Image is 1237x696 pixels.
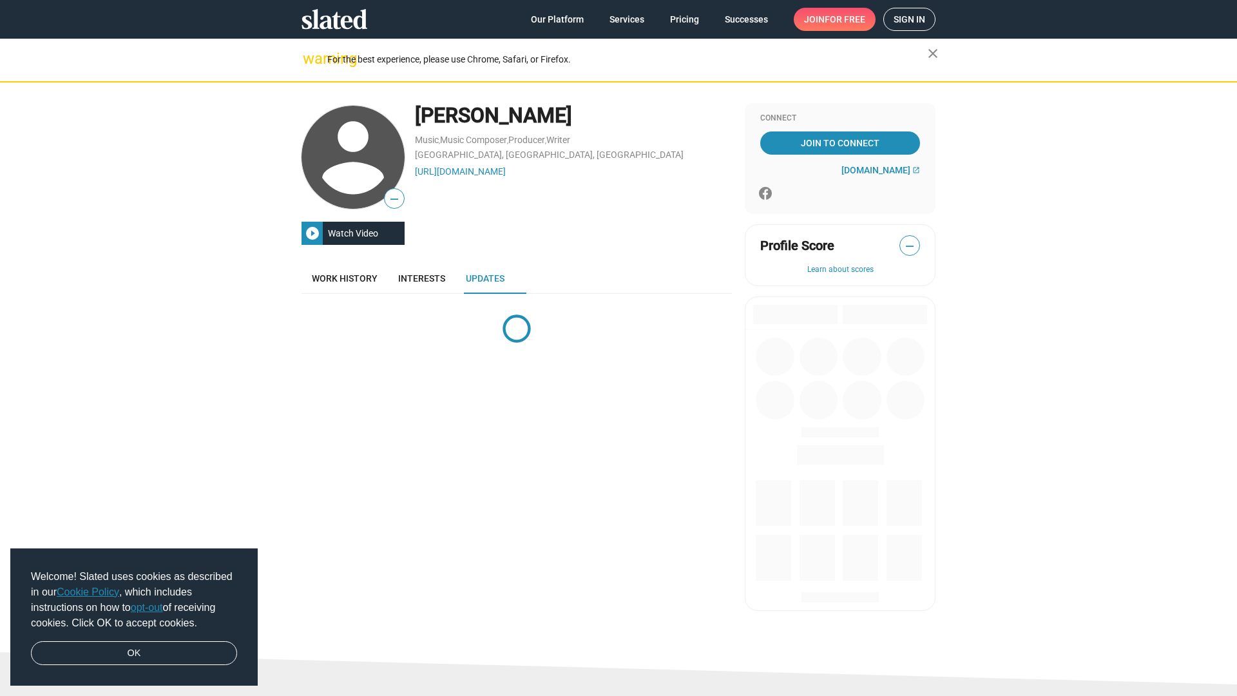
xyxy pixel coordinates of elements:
[455,263,515,294] a: Updates
[670,8,699,31] span: Pricing
[804,8,865,31] span: Join
[327,51,928,68] div: For the best experience, please use Chrome, Safari, or Firefox.
[660,8,709,31] a: Pricing
[415,135,439,145] a: Music
[323,222,383,245] div: Watch Video
[894,8,925,30] span: Sign in
[900,238,919,255] span: —
[398,273,445,284] span: Interests
[385,191,404,208] span: —
[415,150,684,160] a: [GEOGRAPHIC_DATA], [GEOGRAPHIC_DATA], [GEOGRAPHIC_DATA]
[546,135,570,145] a: Writer
[760,131,920,155] a: Join To Connect
[825,8,865,31] span: for free
[507,137,508,144] span: ,
[883,8,935,31] a: Sign in
[794,8,876,31] a: Joinfor free
[440,135,507,145] a: Music Composer
[388,263,455,294] a: Interests
[925,46,941,61] mat-icon: close
[714,8,778,31] a: Successes
[912,166,920,174] mat-icon: open_in_new
[841,165,920,175] a: [DOMAIN_NAME]
[508,135,545,145] a: Producer
[760,265,920,275] button: Learn about scores
[57,586,119,597] a: Cookie Policy
[521,8,594,31] a: Our Platform
[466,273,504,284] span: Updates
[599,8,655,31] a: Services
[545,137,546,144] span: ,
[31,569,237,631] span: Welcome! Slated uses cookies as described in our , which includes instructions on how to of recei...
[760,237,834,255] span: Profile Score
[312,273,378,284] span: Work history
[760,113,920,124] div: Connect
[725,8,768,31] span: Successes
[841,165,910,175] span: [DOMAIN_NAME]
[10,548,258,686] div: cookieconsent
[415,166,506,177] a: [URL][DOMAIN_NAME]
[303,51,318,66] mat-icon: warning
[531,8,584,31] span: Our Platform
[763,131,917,155] span: Join To Connect
[302,263,388,294] a: Work history
[302,222,405,245] button: Watch Video
[609,8,644,31] span: Services
[415,102,732,130] div: [PERSON_NAME]
[439,137,440,144] span: ,
[31,641,237,666] a: dismiss cookie message
[305,226,320,241] mat-icon: play_circle_filled
[131,602,163,613] a: opt-out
